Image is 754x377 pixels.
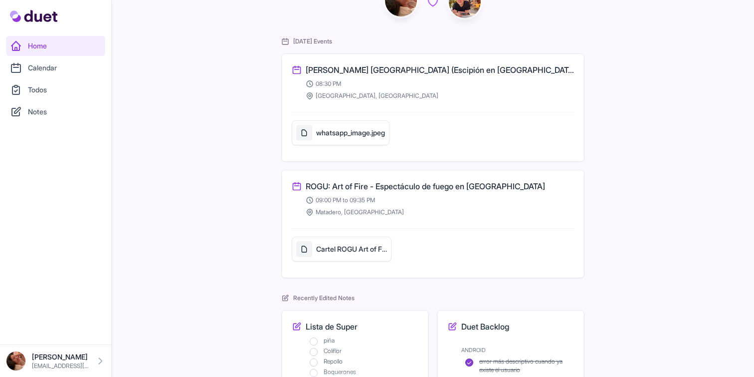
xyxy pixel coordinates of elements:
a: whatsapp_image.jpeg [292,120,389,151]
span: [GEOGRAPHIC_DATA], [GEOGRAPHIC_DATA] [316,92,438,100]
li: Coliflor [310,347,418,356]
a: [PERSON_NAME] [GEOGRAPHIC_DATA] (Escipión en [GEOGRAPHIC_DATA]) 08:30 PM [GEOGRAPHIC_DATA], [GEOG... [292,64,574,100]
span: 08:30 PM [316,80,341,88]
h3: Duet Backlog [461,321,509,333]
h3: Lista de Super [306,321,358,333]
h5: whatsapp_image.jpeg [316,128,385,138]
h3: ROGU: Art of Fire - Espectáculo de fuego en [GEOGRAPHIC_DATA] [306,180,545,192]
li: Repollo [310,358,418,366]
a: Notes [6,102,105,122]
li: Boquerones [310,368,418,377]
a: [PERSON_NAME] [EMAIL_ADDRESS][DOMAIN_NAME] [6,351,105,371]
h5: Cartel ROGU Art of Fire Agosto 2025 [316,244,387,254]
a: Home [6,36,105,56]
p: [EMAIL_ADDRESS][DOMAIN_NAME] [32,362,89,370]
img: image.jpg [6,351,26,371]
p: ANDROID [461,347,574,354]
a: Calendar [6,58,105,78]
p: [PERSON_NAME] [32,352,89,362]
li: piña [310,337,418,345]
a: Todos [6,80,105,100]
span: Matadero, [GEOGRAPHIC_DATA] [316,208,404,216]
h2: [DATE] Events [281,37,584,45]
span: 09:00 PM to 09:35 PM [316,196,375,204]
a: ROGU: Art of Fire - Espectáculo de fuego en [GEOGRAPHIC_DATA] 09:00 PM to 09:35 PM Matadero, [GEO... [292,180,574,216]
h3: [PERSON_NAME] [GEOGRAPHIC_DATA] (Escipión en [GEOGRAPHIC_DATA]) [306,64,574,76]
li: error más descriptivo cuando ya existe el usuario [465,358,574,374]
h2: Recently Edited Notes [281,294,584,302]
a: Cartel ROGU Art of Fire Agosto 2025 [292,237,391,268]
